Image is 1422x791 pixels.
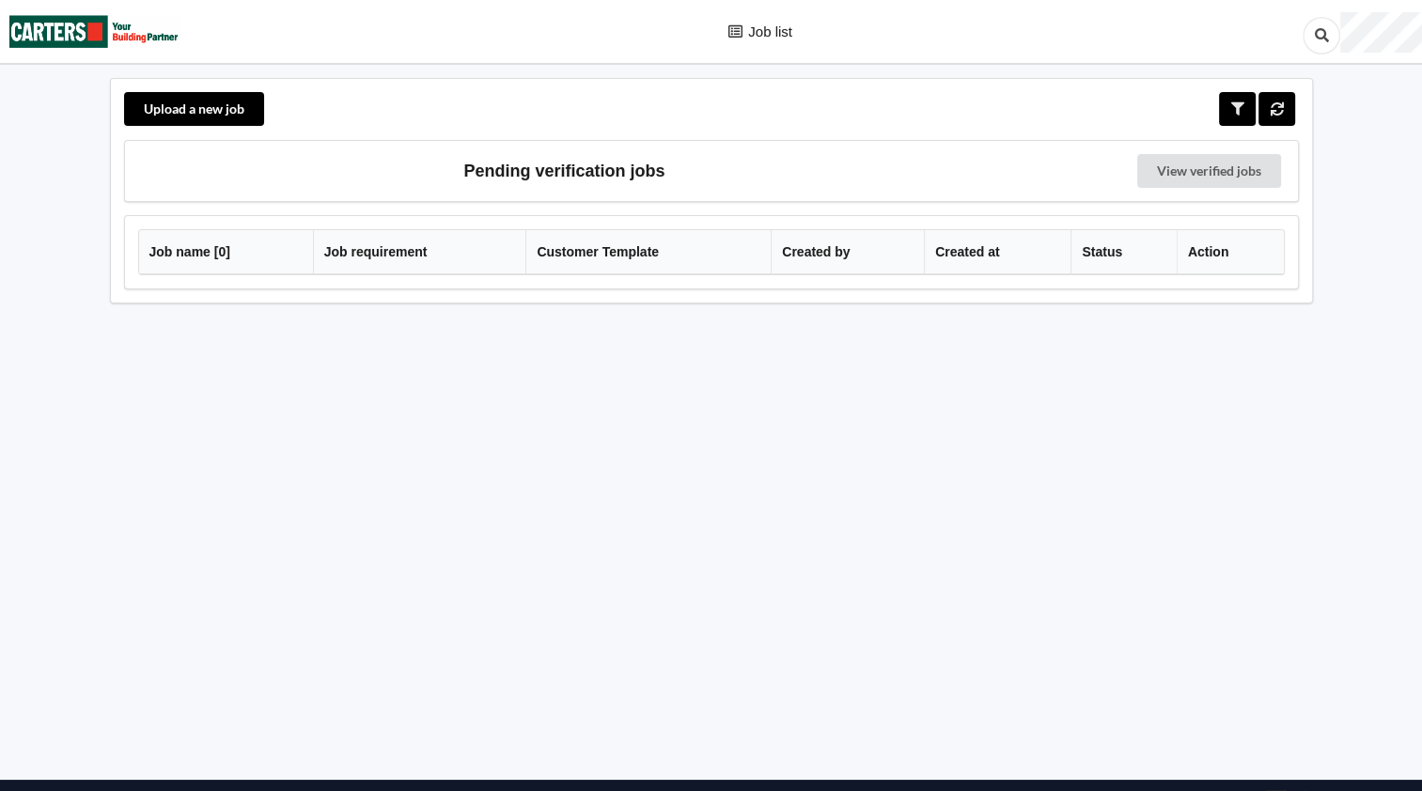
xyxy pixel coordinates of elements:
[525,230,771,274] th: Customer Template
[1070,230,1176,274] th: Status
[124,92,264,126] button: Upload a new job
[139,230,313,274] th: Job name [ 0 ]
[1340,12,1422,52] div: User Profile
[924,230,1070,274] th: Created at
[124,92,268,126] a: Upload a new job
[9,1,179,62] img: Carters
[313,230,526,274] th: Job requirement
[138,154,992,188] h3: Pending verification jobs
[1137,154,1281,188] a: View verified jobs
[771,230,924,274] th: Created by
[711,23,808,41] a: Job list
[1177,230,1284,274] th: Action
[748,24,792,39] span: Job list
